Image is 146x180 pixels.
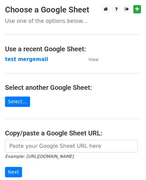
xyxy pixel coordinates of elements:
[82,56,99,62] a: View
[5,167,22,177] input: Next
[5,154,74,159] small: Example: [URL][DOMAIN_NAME]
[5,83,141,92] h4: Select another Google Sheet:
[5,56,48,62] a: test mergemail
[5,140,138,153] input: Paste your Google Sheet URL here
[5,17,141,24] p: Use one of the options below...
[89,57,99,62] small: View
[5,45,141,53] h4: Use a recent Google Sheet:
[5,97,30,107] a: Select...
[5,129,141,137] h4: Copy/paste a Google Sheet URL:
[5,5,141,15] h3: Choose a Google Sheet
